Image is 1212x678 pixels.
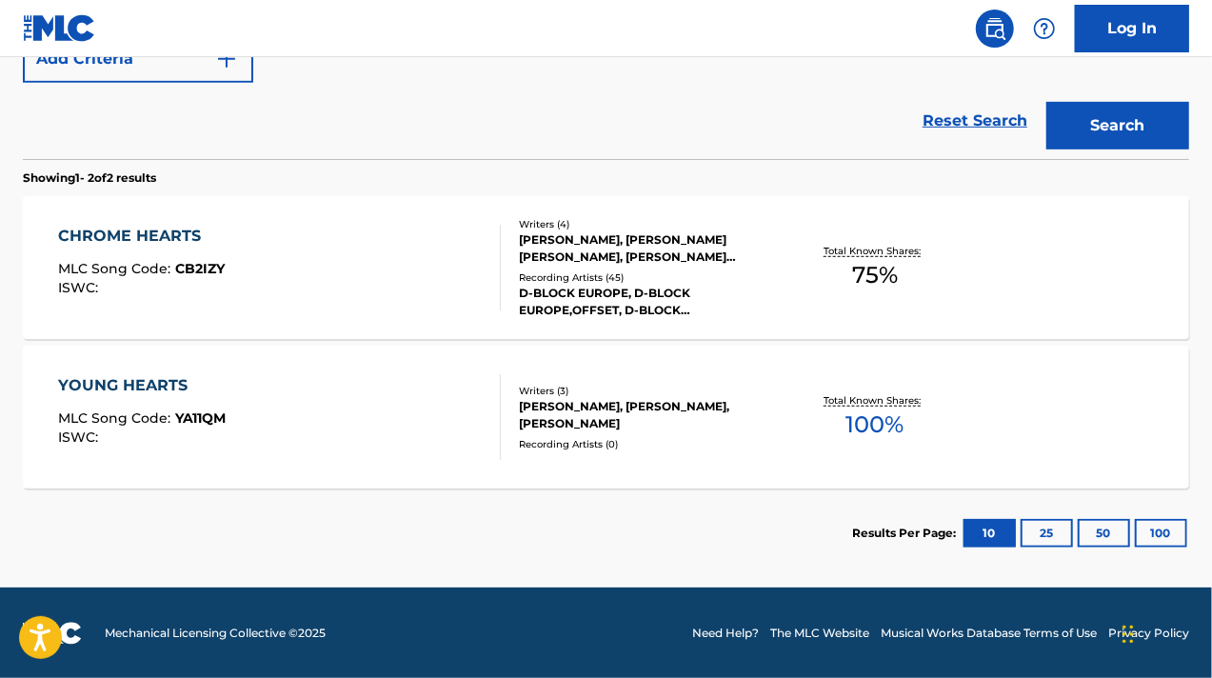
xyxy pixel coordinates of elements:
[1046,102,1189,150] button: Search
[58,409,175,427] span: MLC Song Code :
[519,217,778,231] div: Writers ( 4 )
[519,398,778,432] div: [PERSON_NAME], [PERSON_NAME], [PERSON_NAME]
[23,196,1189,339] a: CHROME HEARTSMLC Song Code:CB2IZYISWC:Writers (4)[PERSON_NAME], [PERSON_NAME] [PERSON_NAME], [PER...
[1033,17,1056,40] img: help
[23,622,82,645] img: logo
[1117,587,1212,678] iframe: Chat Widget
[1075,5,1189,52] a: Log In
[519,285,778,319] div: D-BLOCK EUROPE, D-BLOCK EUROPE,OFFSET, D-BLOCK EUROPE,OFFSET, LILCADIPGE, D-BLOCK EUROPE|OFFSET
[1078,519,1130,548] button: 50
[976,10,1014,48] a: Public Search
[23,346,1189,489] a: YOUNG HEARTSMLC Song Code:YA11QMISWC:Writers (3)[PERSON_NAME], [PERSON_NAME], [PERSON_NAME]Record...
[519,270,778,285] div: Recording Artists ( 45 )
[1025,10,1063,48] div: Help
[846,408,904,442] span: 100 %
[1123,606,1134,663] div: Drag
[23,35,253,83] button: Add Criteria
[23,169,156,187] p: Showing 1 - 2 of 2 results
[215,48,238,70] img: 9d2ae6d4665cec9f34b9.svg
[519,437,778,451] div: Recording Artists ( 0 )
[1135,519,1187,548] button: 100
[825,244,926,258] p: Total Known Shares:
[692,625,759,642] a: Need Help?
[852,258,898,292] span: 75 %
[58,260,175,277] span: MLC Song Code :
[58,374,226,397] div: YOUNG HEARTS
[881,625,1097,642] a: Musical Works Database Terms of Use
[175,409,226,427] span: YA11QM
[23,14,96,42] img: MLC Logo
[58,279,103,296] span: ISWC :
[825,393,926,408] p: Total Known Shares:
[1021,519,1073,548] button: 25
[175,260,225,277] span: CB2IZY
[58,429,103,446] span: ISWC :
[913,100,1037,142] a: Reset Search
[984,17,1006,40] img: search
[519,384,778,398] div: Writers ( 3 )
[519,231,778,266] div: [PERSON_NAME], [PERSON_NAME] [PERSON_NAME], [PERSON_NAME] [PERSON_NAME]
[770,625,869,642] a: The MLC Website
[852,525,961,542] p: Results Per Page:
[964,519,1016,548] button: 10
[105,625,326,642] span: Mechanical Licensing Collective © 2025
[58,225,225,248] div: CHROME HEARTS
[1108,625,1189,642] a: Privacy Policy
